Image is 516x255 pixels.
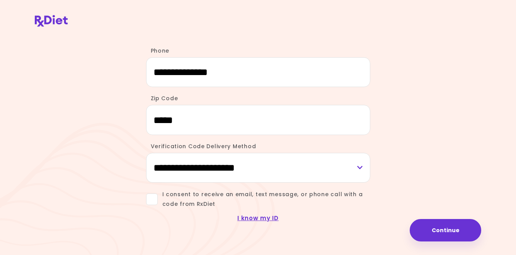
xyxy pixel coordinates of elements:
img: RxDiet [35,15,68,27]
label: Verification Code Delivery Method [146,142,256,150]
label: Zip Code [146,94,178,102]
a: I know my ID [237,214,279,222]
label: Phone [146,47,170,55]
button: Continue [410,219,481,241]
span: I consent to receive an email, text message, or phone call with a code from RxDiet [158,190,370,209]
